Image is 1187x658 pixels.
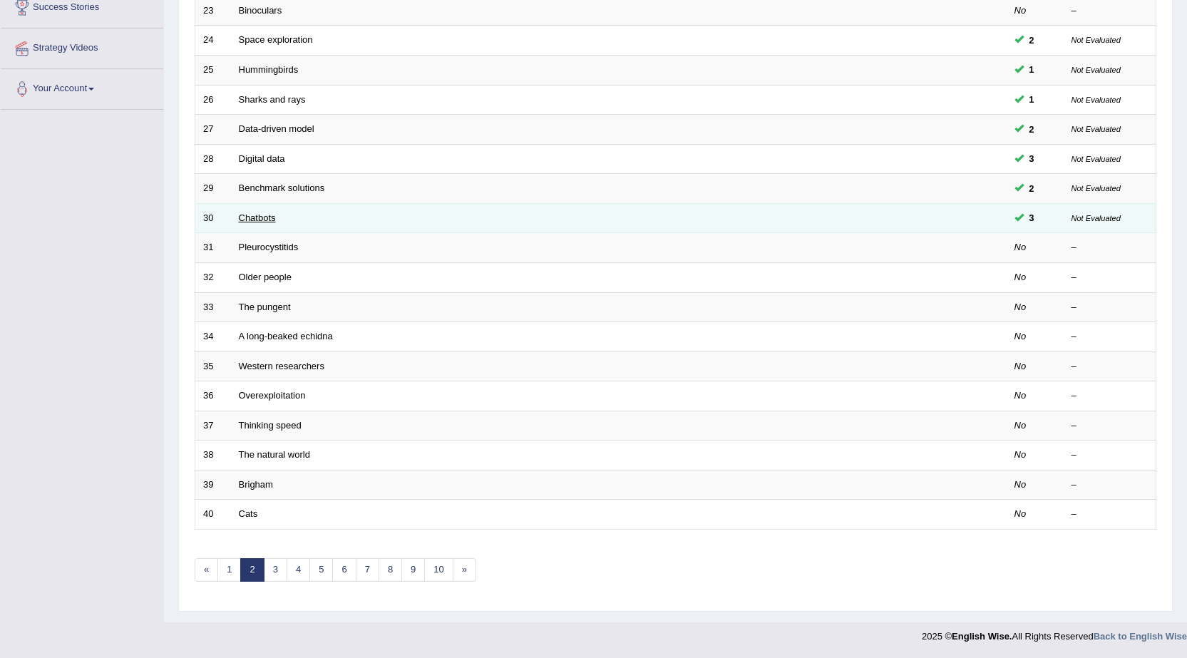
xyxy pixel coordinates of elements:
div: – [1072,4,1149,18]
a: » [453,558,476,582]
a: Western researchers [239,361,324,371]
td: 37 [195,411,231,441]
a: Back to English Wise [1094,631,1187,642]
a: The natural world [239,449,310,460]
a: Sharks and rays [239,94,306,105]
a: A long-beaked echidna [239,331,333,341]
td: 26 [195,85,231,115]
td: 39 [195,470,231,500]
td: 24 [195,26,231,56]
a: 6 [332,558,356,582]
a: 3 [264,558,287,582]
span: You can still take this question [1024,92,1040,107]
span: You can still take this question [1024,33,1040,48]
div: – [1072,419,1149,433]
a: Chatbots [239,212,276,223]
td: 35 [195,351,231,381]
small: Not Evaluated [1072,214,1121,222]
small: Not Evaluated [1072,96,1121,104]
td: 36 [195,381,231,411]
em: No [1014,508,1027,519]
div: – [1072,241,1149,255]
td: 40 [195,500,231,530]
a: 10 [424,558,453,582]
small: Not Evaluated [1072,125,1121,133]
small: Not Evaluated [1072,184,1121,192]
div: – [1072,448,1149,462]
em: No [1014,272,1027,282]
td: 27 [195,115,231,145]
a: Digital data [239,153,285,164]
a: 8 [379,558,402,582]
a: Older people [239,272,292,282]
a: 2 [240,558,264,582]
small: Not Evaluated [1072,155,1121,163]
td: 34 [195,322,231,352]
a: Hummingbirds [239,64,299,75]
td: 38 [195,441,231,471]
em: No [1014,5,1027,16]
a: Brigham [239,479,273,490]
td: 25 [195,56,231,86]
a: The pungent [239,302,291,312]
span: You can still take this question [1024,151,1040,166]
a: Pleurocystitids [239,242,299,252]
em: No [1014,479,1027,490]
div: – [1072,360,1149,374]
div: – [1072,478,1149,492]
a: Space exploration [239,34,313,45]
td: 29 [195,174,231,204]
span: You can still take this question [1024,122,1040,137]
div: – [1072,508,1149,521]
td: 31 [195,233,231,263]
td: 32 [195,262,231,292]
a: Strategy Videos [1,29,163,64]
a: 5 [309,558,333,582]
small: Not Evaluated [1072,36,1121,44]
strong: English Wise. [952,631,1012,642]
em: No [1014,331,1027,341]
a: 9 [401,558,425,582]
div: – [1072,271,1149,284]
em: No [1014,302,1027,312]
td: 28 [195,144,231,174]
a: Benchmark solutions [239,183,325,193]
em: No [1014,242,1027,252]
div: – [1072,389,1149,403]
a: 1 [217,558,241,582]
a: Your Account [1,69,163,105]
div: – [1072,330,1149,344]
small: Not Evaluated [1072,66,1121,74]
span: You can still take this question [1024,62,1040,77]
a: Overexploitation [239,390,306,401]
span: You can still take this question [1024,181,1040,196]
a: 7 [356,558,379,582]
div: – [1072,301,1149,314]
a: « [195,558,218,582]
em: No [1014,390,1027,401]
a: Cats [239,508,258,519]
span: You can still take this question [1024,210,1040,225]
a: Binoculars [239,5,282,16]
a: Thinking speed [239,420,302,431]
em: No [1014,420,1027,431]
td: 33 [195,292,231,322]
a: Data-driven model [239,123,314,134]
em: No [1014,449,1027,460]
div: 2025 © All Rights Reserved [922,622,1187,643]
em: No [1014,361,1027,371]
a: 4 [287,558,310,582]
td: 30 [195,203,231,233]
